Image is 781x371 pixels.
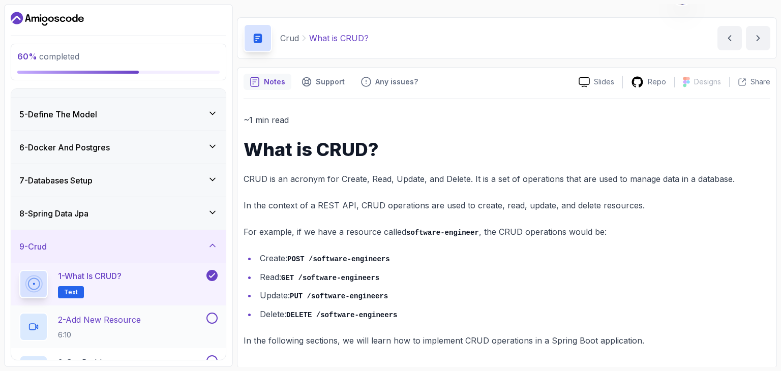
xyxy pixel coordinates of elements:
p: For example, if we have a resource called , the CRUD operations would be: [244,225,770,239]
button: 8-Spring Data Jpa [11,197,226,230]
h1: What is CRUD? [244,139,770,160]
p: 1 - What is CRUD? [58,270,122,282]
p: Any issues? [375,77,418,87]
li: Delete: [257,307,770,322]
h3: 7 - Databases Setup [19,174,93,187]
p: Share [750,77,770,87]
button: Feedback button [355,74,424,90]
li: Create: [257,251,770,266]
p: 6:10 [58,330,141,340]
button: 7-Databases Setup [11,164,226,197]
button: 1-What is CRUD?Text [19,270,218,298]
button: previous content [717,26,742,50]
p: Designs [694,77,721,87]
p: ~1 min read [244,113,770,127]
p: CRUD is an acronym for Create, Read, Update, and Delete. It is a set of operations that are used ... [244,172,770,186]
p: In the following sections, we will learn how to implement CRUD operations in a Spring Boot applic... [244,333,770,348]
h3: 8 - Spring Data Jpa [19,207,88,220]
h3: 6 - Docker And Postgres [19,141,110,153]
p: Repo [648,77,666,87]
a: Repo [623,76,674,88]
li: Update: [257,288,770,303]
code: DELETE /software-engineers [286,311,397,319]
li: Read: [257,270,770,285]
a: Dashboard [11,11,84,27]
button: next content [746,26,770,50]
span: Text [64,288,78,296]
p: In the context of a REST API, CRUD operations are used to create, read, update, and delete resour... [244,198,770,212]
p: What is CRUD? [309,32,369,44]
button: Support button [295,74,351,90]
p: Support [316,77,345,87]
span: 60 % [17,51,37,61]
p: 2 - Add New Resource [58,314,141,326]
a: Slides [570,77,622,87]
p: Notes [264,77,285,87]
code: software-engineer [406,229,479,237]
p: Slides [594,77,614,87]
code: PUT /software-engineers [290,292,388,300]
button: 9-Crud [11,230,226,263]
button: 2-Add New Resource6:10 [19,313,218,341]
button: 5-Define The Model [11,98,226,131]
p: Crud [280,32,299,44]
code: GET /software-engineers [281,274,379,282]
span: completed [17,51,79,61]
h3: 9 - Crud [19,240,47,253]
button: Share [729,77,770,87]
button: notes button [244,74,291,90]
code: POST /software-engineers [287,255,390,263]
button: 6-Docker And Postgres [11,131,226,164]
p: 3 - Get By Id [58,356,102,368]
h3: 5 - Define The Model [19,108,97,120]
